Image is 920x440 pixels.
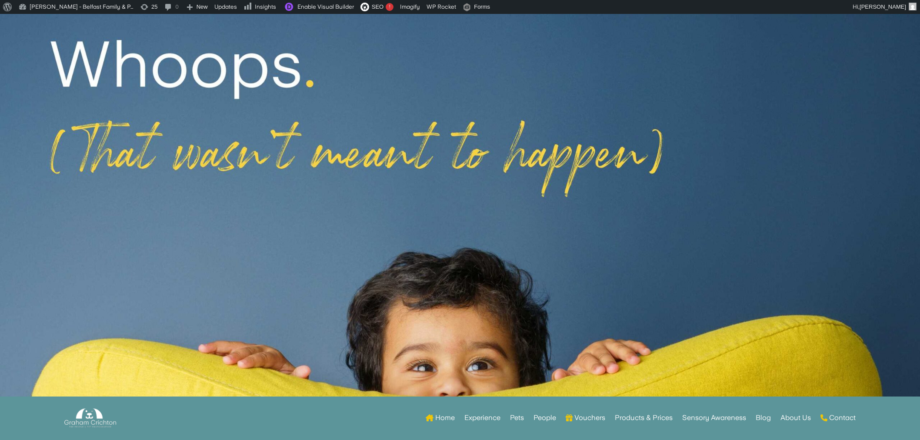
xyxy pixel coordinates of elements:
span: SEO [372,3,383,10]
img: Graham Crichton Photography Logo [64,406,116,430]
a: Vouchers [566,401,605,435]
a: Home [426,401,455,435]
a: Products & Prices [615,401,673,435]
a: Pets [510,401,524,435]
span: [PERSON_NAME] [860,3,906,10]
a: Experience [464,401,500,435]
div: ! [386,3,393,11]
a: Sensory Awareness [682,401,746,435]
a: People [533,401,556,435]
a: About Us [780,401,811,435]
a: Blog [756,401,771,435]
a: Contact [820,401,856,435]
